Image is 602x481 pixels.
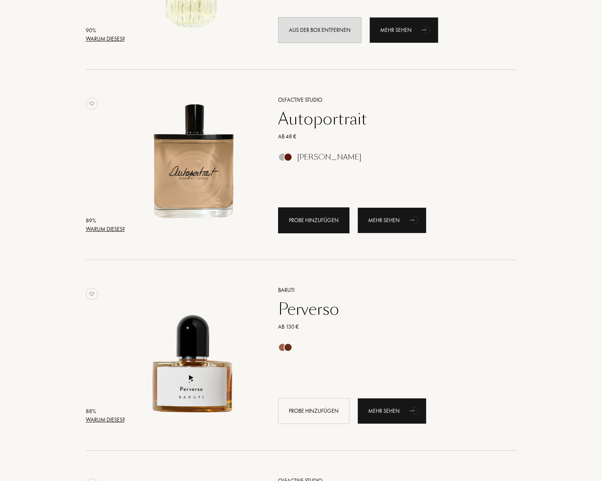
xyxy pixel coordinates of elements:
[357,398,426,424] div: Mehr sehen
[272,132,505,141] a: Ab 48 €
[357,398,426,424] a: Mehr sehenanimation
[278,207,349,233] div: Probe hinzufügen
[419,22,435,37] div: animation
[86,35,125,43] div: Warum dieses?
[278,398,349,424] div: Probe hinzufügen
[86,288,98,300] img: no_like_p.png
[86,225,125,233] div: Warum dieses?
[407,402,423,418] div: animation
[407,212,423,228] div: animation
[278,17,361,43] div: Aus der Box entfernen
[86,26,125,35] div: 90 %
[126,276,266,433] a: Perverso Baruti
[126,86,266,242] a: Autoportrait Olfactive Studio
[86,416,125,424] div: Warum dieses?
[86,98,98,110] img: no_like_p.png
[369,17,438,43] a: Mehr sehenanimation
[272,286,505,294] a: Baruti
[369,17,438,43] div: Mehr sehen
[272,300,505,319] a: Perverso
[357,207,426,233] a: Mehr sehenanimation
[126,95,259,227] img: Autoportrait Olfactive Studio
[86,217,125,225] div: 89 %
[297,153,361,162] div: [PERSON_NAME]
[357,207,426,233] div: Mehr sehen
[126,285,259,418] img: Perverso Baruti
[86,407,125,416] div: 88 %
[272,109,505,128] a: Autoportrait
[272,155,505,164] a: [PERSON_NAME]
[272,96,505,104] a: Olfactive Studio
[272,323,505,331] a: Ab 130 €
